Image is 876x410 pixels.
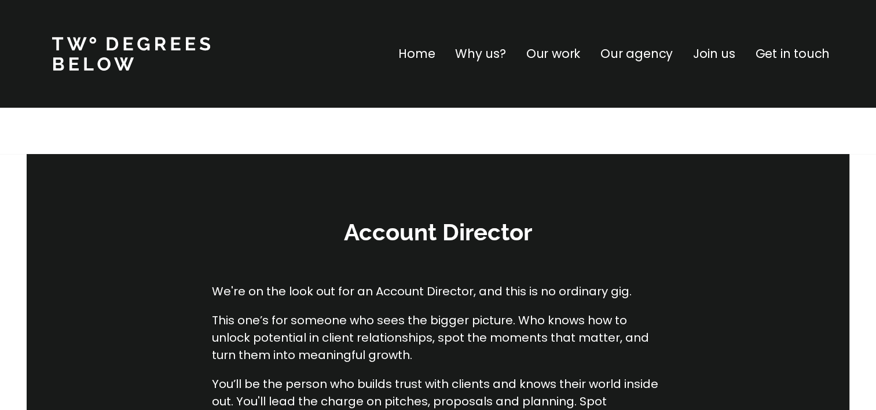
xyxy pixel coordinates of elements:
a: Why us? [455,45,506,63]
a: Home [398,45,435,63]
h3: Account Director [265,217,612,248]
a: Join us [693,45,735,63]
p: This one’s for someone who sees the bigger picture. Who knows how to unlock potential in client r... [212,312,665,364]
p: We're on the look out for an Account Director, and this is no ordinary gig. [212,248,665,300]
a: Get in touch [756,45,830,63]
a: Our work [526,45,580,63]
a: Our agency [600,45,673,63]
